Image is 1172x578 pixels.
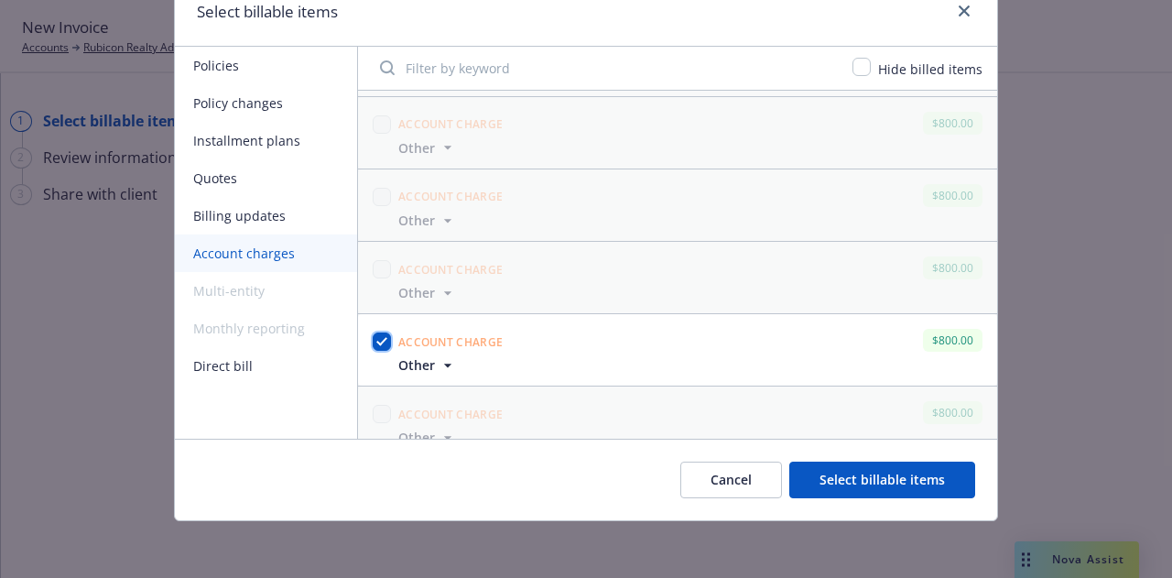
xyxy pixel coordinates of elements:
[358,387,997,458] span: Account charge$800.00Other
[358,97,997,169] span: Account charge$800.00Other
[680,462,782,498] button: Cancel
[923,112,982,135] div: $800.00
[175,197,357,234] button: Billing updates
[398,211,457,230] button: Other
[398,116,503,132] span: Account charge
[398,428,435,447] span: Other
[175,47,357,84] button: Policies
[878,60,982,78] span: Hide billed items
[398,283,457,302] button: Other
[358,242,997,313] span: Account charge$800.00Other
[398,428,457,447] button: Other
[175,234,357,272] button: Account charges
[398,334,503,350] span: Account charge
[175,347,357,385] button: Direct bill
[358,169,997,241] span: Account charge$800.00Other
[398,138,435,158] span: Other
[398,211,435,230] span: Other
[923,256,982,279] div: $800.00
[923,329,982,352] div: $800.00
[398,189,503,204] span: Account charge
[175,310,357,347] span: Monthly reporting
[789,462,975,498] button: Select billable items
[175,84,357,122] button: Policy changes
[369,49,841,86] input: Filter by keyword
[923,401,982,424] div: $800.00
[175,122,357,159] button: Installment plans
[398,355,435,375] span: Other
[175,159,357,197] button: Quotes
[398,355,457,375] button: Other
[398,407,503,422] span: Account charge
[175,272,357,310] span: Multi-entity
[398,283,435,302] span: Other
[398,138,457,158] button: Other
[923,184,982,207] div: $800.00
[398,262,503,278] span: Account charge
